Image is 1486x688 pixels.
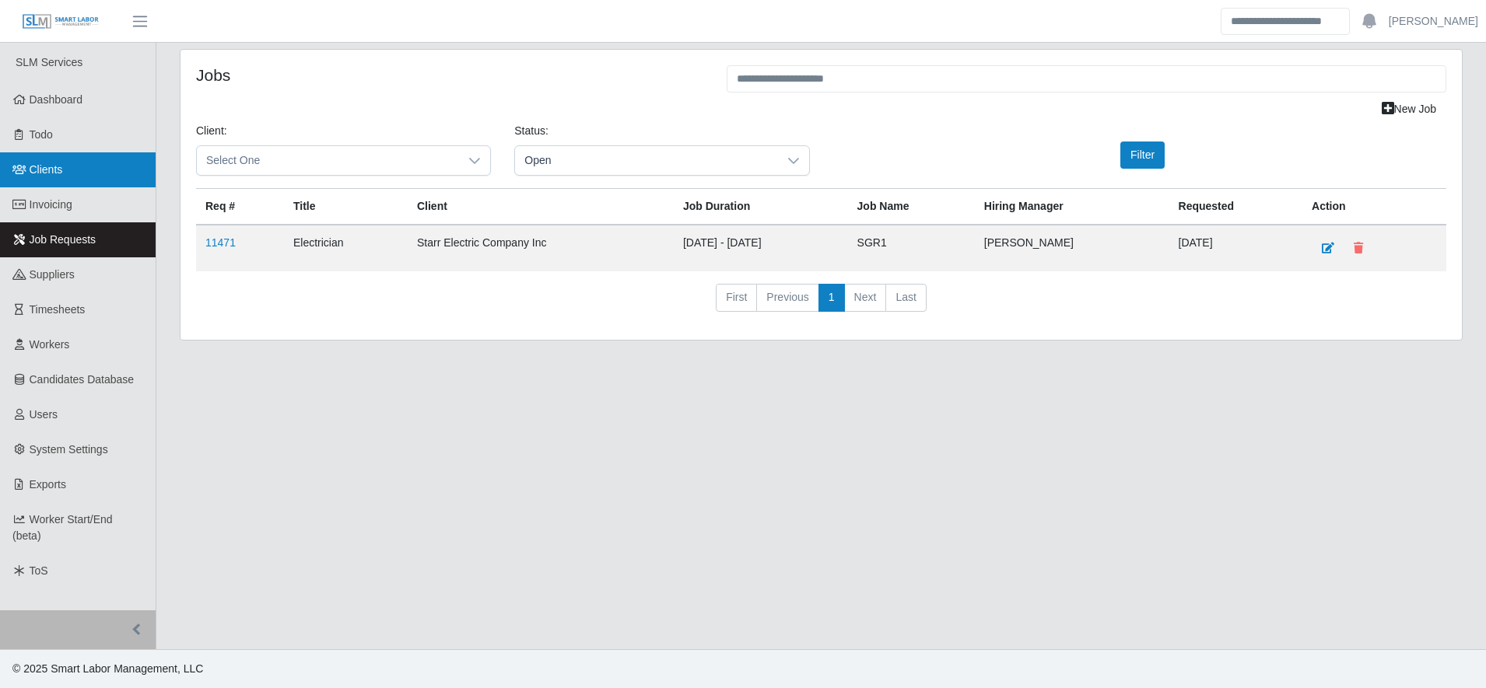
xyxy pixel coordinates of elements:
span: Candidates Database [30,373,135,386]
th: Requested [1169,189,1303,225]
span: Todo [30,128,53,141]
span: Worker Start/End (beta) [12,513,113,542]
span: Dashboard [30,93,83,106]
td: [DATE] - [DATE] [674,225,848,271]
span: Select One [197,146,459,175]
nav: pagination [196,284,1446,324]
td: Starr Electric Company Inc [408,225,674,271]
th: Req # [196,189,284,225]
span: Suppliers [30,268,75,281]
td: [PERSON_NAME] [975,225,1169,271]
th: Action [1302,189,1446,225]
span: Job Requests [30,233,96,246]
span: System Settings [30,443,108,456]
span: Timesheets [30,303,86,316]
h4: Jobs [196,65,703,85]
th: Job Name [848,189,975,225]
a: 1 [818,284,845,312]
span: Exports [30,478,66,491]
img: SLM Logo [22,13,100,30]
label: Status: [514,123,548,139]
span: Users [30,408,58,421]
span: ToS [30,564,48,577]
span: Open [515,146,777,175]
input: Search [1221,8,1350,35]
th: Hiring Manager [975,189,1169,225]
label: Client: [196,123,227,139]
th: Job Duration [674,189,848,225]
span: SLM Services [16,56,82,68]
span: Clients [30,163,63,176]
a: New Job [1372,96,1446,123]
button: Filter [1120,141,1165,169]
span: Workers [30,338,70,351]
th: Client [408,189,674,225]
td: [DATE] [1169,225,1303,271]
td: Electrician [284,225,408,271]
span: Invoicing [30,198,72,211]
th: Title [284,189,408,225]
span: © 2025 Smart Labor Management, LLC [12,662,203,675]
a: [PERSON_NAME] [1389,13,1478,30]
td: SGR1 [848,225,975,271]
a: 11471 [205,236,236,249]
